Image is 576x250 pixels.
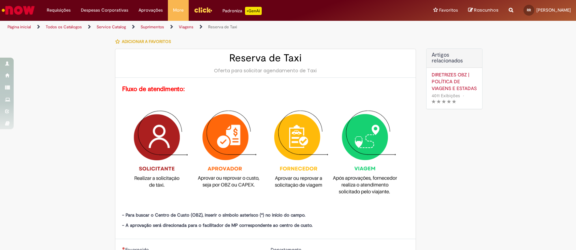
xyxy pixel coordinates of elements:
span: More [173,7,184,14]
span: Aprovações [139,7,163,14]
a: Reserva de Taxi [208,24,237,30]
strong: - Para buscar o Centro de Custo (OBZ), inserir o símbolo asterisco (*) no início do campo. [122,212,305,218]
strong: - A aprovação será direcionada para o facilitador de MP correspondente ao centro de custo. [122,222,313,228]
span: Rascunhos [474,7,499,13]
span: RR [527,8,531,12]
p: +GenAi [245,7,262,15]
a: Todos os Catálogos [46,24,82,30]
img: click_logo_yellow_360x200.png [194,5,212,15]
span: Despesas Corporativas [81,7,128,14]
span: Necessários [122,247,125,250]
a: Página inicial [8,24,31,30]
span: • [461,91,465,100]
a: DIRETRIZES OBZ | POLÍTICA DE VIAGENS E ESTADAS [432,71,477,92]
a: Rascunhos [468,7,499,14]
span: [PERSON_NAME] [536,7,571,13]
h2: Reserva de Taxi [122,53,409,64]
button: Adicionar a Favoritos [115,34,175,49]
span: 4011 Exibições [432,93,460,99]
div: Oferta para solicitar agendamento de Taxi [122,67,409,74]
span: Requisições [47,7,71,14]
div: Padroniza [222,7,262,15]
a: Suprimentos [141,24,164,30]
a: Service Catalog [97,24,126,30]
a: Viagens [179,24,193,30]
ul: Trilhas de página [5,21,379,33]
img: ServiceNow [1,3,36,17]
strong: Fluxo de atendimento: [122,85,185,93]
h3: Artigos relacionados [432,52,477,64]
span: Favoritos [439,7,458,14]
span: Adicionar a Favoritos [122,39,171,44]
